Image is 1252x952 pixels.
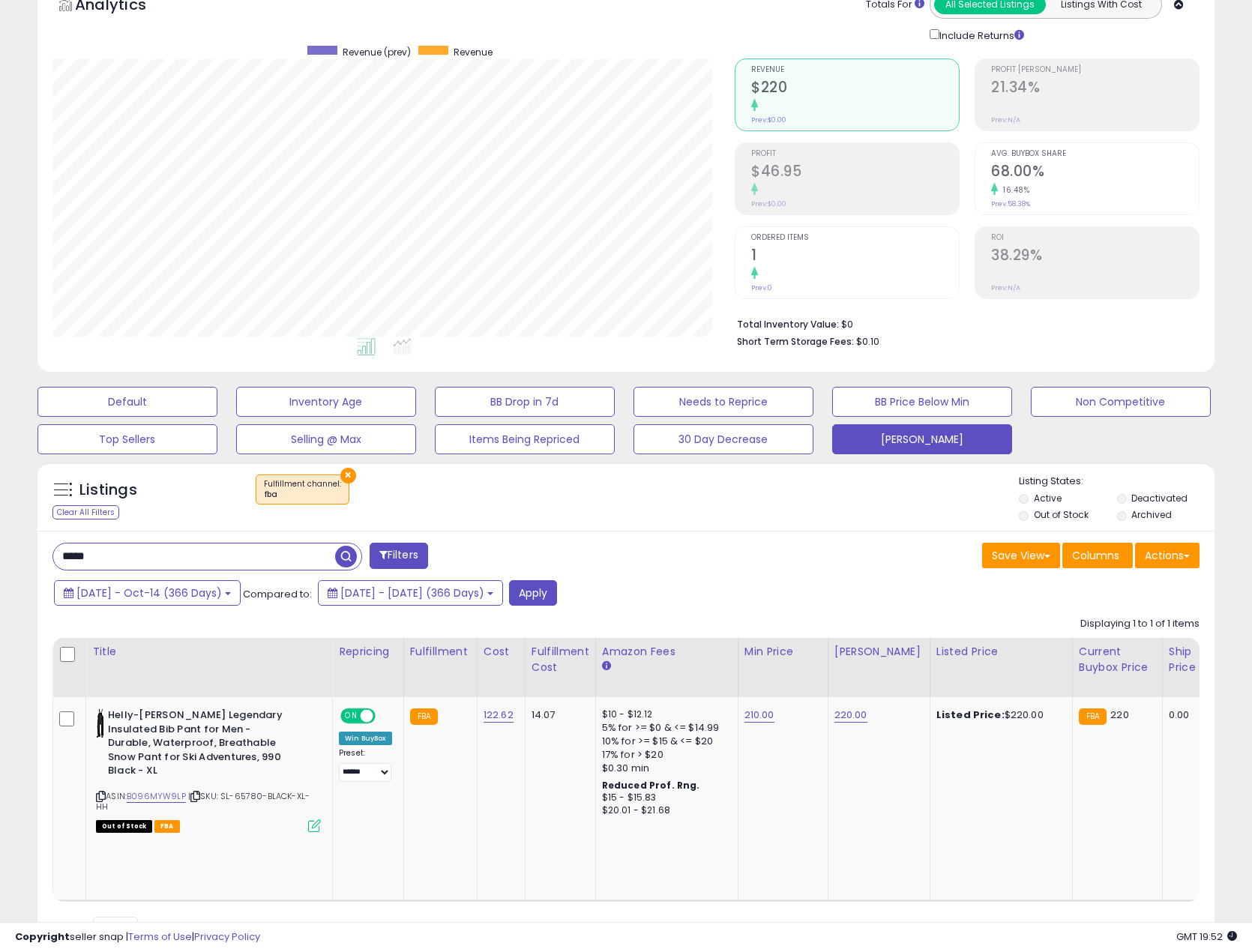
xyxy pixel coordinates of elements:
span: 220 [1110,708,1128,722]
button: Needs to Reprice [633,387,813,417]
span: Ordered Items [751,234,959,242]
button: Selling @ Max [236,424,416,454]
span: | SKU: SL-65780-BLACK-XL-HH [96,790,310,813]
div: 14.07 [532,708,584,722]
h2: 38.29% [991,247,1199,267]
h5: Listings [79,480,137,501]
span: Compared to: [243,587,312,601]
div: Current Buybox Price [1079,644,1156,675]
button: [PERSON_NAME] [832,424,1012,454]
span: All listings that are currently out of stock and unavailable for purchase on Amazon [96,820,152,833]
span: Profit [751,150,959,158]
div: Include Returns [918,26,1042,43]
button: × [340,468,356,483]
span: Fulfillment channel : [264,478,341,501]
small: Prev: $0.00 [751,199,786,208]
div: 10% for >= $15 & <= $20 [602,735,726,748]
a: 210.00 [744,708,774,723]
small: Prev: N/A [991,283,1020,292]
div: $20.01 - $21.68 [602,804,726,817]
span: Avg. Buybox Share [991,150,1199,158]
div: seller snap | | [15,930,260,945]
label: Out of Stock [1034,508,1089,521]
li: $0 [737,314,1188,332]
button: Apply [509,580,557,606]
label: Active [1034,492,1062,504]
button: BB Price Below Min [832,387,1012,417]
div: [PERSON_NAME] [834,644,924,660]
div: Fulfillment [410,644,471,660]
span: 2025-10-15 19:52 GMT [1176,930,1237,944]
small: FBA [1079,708,1107,725]
a: B096MYW9LP [127,790,186,803]
a: Privacy Policy [194,930,260,944]
div: Cost [484,644,519,660]
small: Prev: $0.00 [751,115,786,124]
div: 17% for > $20 [602,748,726,762]
h2: $220 [751,79,959,99]
div: ASIN: [96,708,321,831]
button: [DATE] - [DATE] (366 Days) [318,580,503,606]
div: Displaying 1 to 1 of 1 items [1080,617,1200,631]
span: Columns [1072,548,1119,563]
div: Repricing [339,644,397,660]
div: Preset: [339,748,392,782]
div: $0.30 min [602,762,726,775]
div: $10 - $12.12 [602,708,726,721]
button: Actions [1135,543,1200,568]
button: Top Sellers [37,424,217,454]
span: Revenue [751,66,959,74]
small: 16.48% [998,184,1029,196]
b: Total Inventory Value: [737,318,839,331]
button: 30 Day Decrease [633,424,813,454]
a: 220.00 [834,708,867,723]
span: Revenue (prev) [343,46,411,58]
b: Listed Price: [936,708,1005,722]
button: Save View [982,543,1060,568]
strong: Copyright [15,930,70,944]
a: 122.62 [484,708,514,723]
a: Terms of Use [128,930,192,944]
div: 5% for >= $0 & <= $14.99 [602,721,726,735]
span: [DATE] - Oct-14 (366 Days) [76,585,222,600]
h2: $46.95 [751,163,959,183]
button: Default [37,387,217,417]
span: Revenue [454,46,493,58]
div: Win BuyBox [339,732,392,745]
button: [DATE] - Oct-14 (366 Days) [54,580,241,606]
div: fba [264,489,341,500]
button: Inventory Age [236,387,416,417]
span: Profit [PERSON_NAME] [991,66,1199,74]
div: Title [92,644,326,660]
button: Non Competitive [1031,387,1211,417]
div: Listed Price [936,644,1066,660]
span: [DATE] - [DATE] (366 Days) [340,585,484,600]
div: $15 - $15.83 [602,792,726,804]
small: Amazon Fees. [602,660,611,673]
p: Listing States: [1019,475,1215,489]
b: Helly-[PERSON_NAME] Legendary Insulated Bib Pant for Men - Durable, Waterproof, Breathable Snow P... [108,708,290,782]
span: ROI [991,234,1199,242]
small: Prev: N/A [991,115,1020,124]
span: OFF [373,710,397,723]
label: Deactivated [1131,492,1188,504]
button: Filters [370,543,428,569]
span: ON [342,710,361,723]
small: FBA [410,708,438,725]
span: FBA [154,820,180,833]
div: 0.00 [1169,708,1194,722]
div: Amazon Fees [602,644,732,660]
img: 21aIzw8IKlS._SL40_.jpg [96,708,104,738]
h2: 21.34% [991,79,1199,99]
small: Prev: 58.38% [991,199,1030,208]
div: Clear All Filters [52,505,119,519]
div: Min Price [744,644,822,660]
div: Fulfillment Cost [532,644,589,675]
button: Items Being Repriced [435,424,615,454]
b: Reduced Prof. Rng. [602,779,700,792]
span: Show: entries [64,921,172,936]
label: Archived [1131,508,1172,521]
span: $0.10 [856,334,879,349]
b: Short Term Storage Fees: [737,335,854,348]
h2: 68.00% [991,163,1199,183]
